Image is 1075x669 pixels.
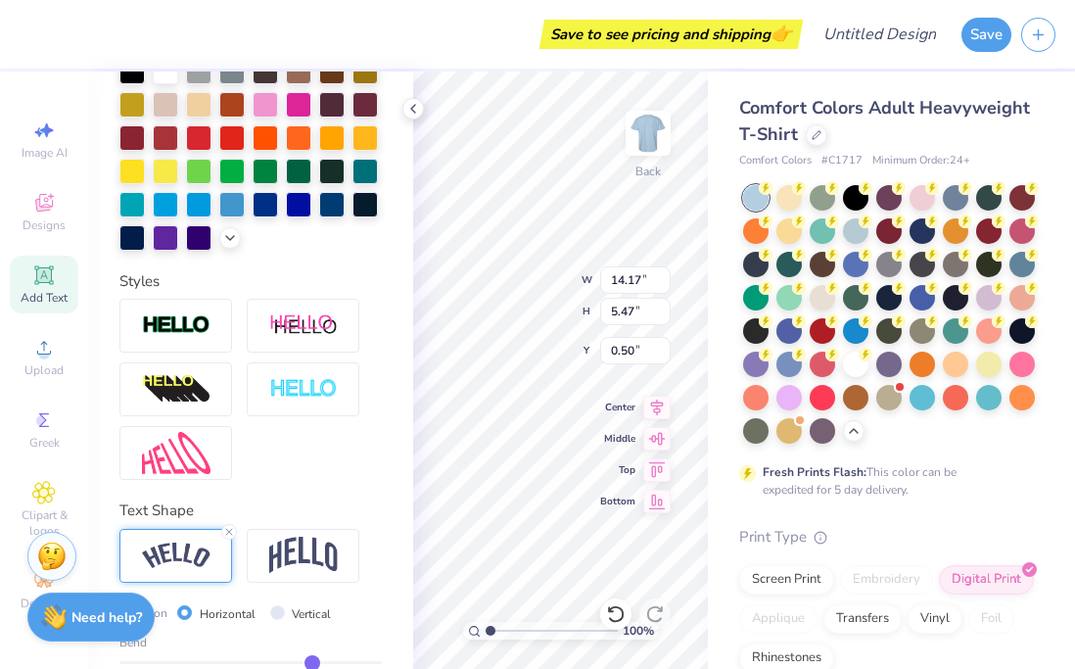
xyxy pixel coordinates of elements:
[142,374,210,406] img: 3d Illusion
[142,432,210,474] img: Free Distort
[968,604,1014,634] div: Foil
[739,153,812,169] span: Comfort Colors
[10,507,78,539] span: Clipart & logos
[29,435,60,451] span: Greek
[600,432,635,446] span: Middle
[269,537,338,574] img: Arch
[22,145,68,161] span: Image AI
[24,362,64,378] span: Upload
[71,608,142,627] strong: Need help?
[269,378,338,401] img: Negative Space
[600,463,635,477] span: Top
[21,596,68,611] span: Decorate
[808,15,952,54] input: Untitled Design
[939,565,1034,595] div: Digital Print
[739,604,818,634] div: Applique
[269,313,338,338] img: Shadow
[600,401,635,414] span: Center
[544,20,798,49] div: Save to see pricing and shipping
[739,526,1036,549] div: Print Type
[763,464,866,480] strong: Fresh Prints Flash:
[119,500,382,522] div: Text Shape
[739,96,1030,146] span: Comfort Colors Adult Heavyweight T-Shirt
[872,153,970,169] span: Minimum Order: 24 +
[119,634,147,651] span: Bend
[142,314,210,337] img: Stroke
[739,565,834,595] div: Screen Print
[21,290,68,306] span: Add Text
[823,604,902,634] div: Transfers
[908,604,962,634] div: Vinyl
[635,163,661,180] div: Back
[119,270,382,293] div: Styles
[623,622,654,640] span: 100 %
[142,543,210,569] img: Arc
[821,153,863,169] span: # C1717
[763,463,1004,499] div: This color can be expedited for 5 day delivery.
[840,565,933,595] div: Embroidery
[600,495,635,508] span: Bottom
[771,22,792,45] span: 👉
[292,605,331,623] label: Vertical
[961,18,1011,52] button: Save
[629,114,668,153] img: Back
[23,217,66,233] span: Designs
[200,605,256,623] label: Horizontal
